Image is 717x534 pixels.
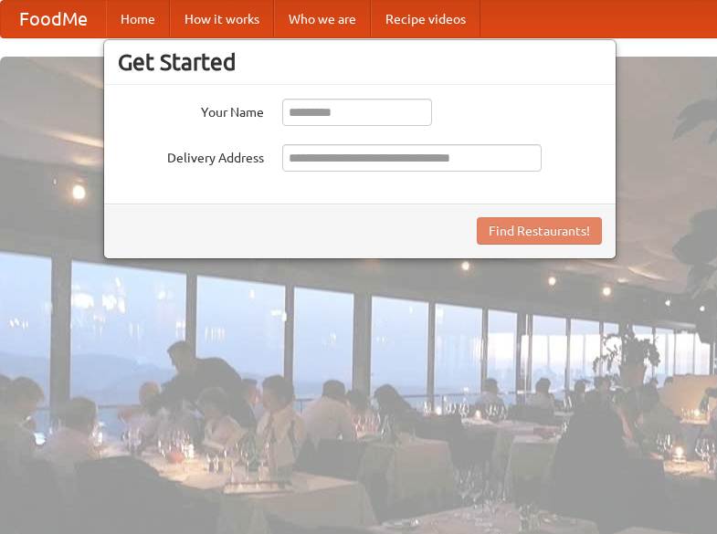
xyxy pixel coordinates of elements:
[118,99,264,121] label: Your Name
[106,1,170,37] a: Home
[477,217,602,245] button: Find Restaurants!
[118,144,264,167] label: Delivery Address
[118,48,602,76] h3: Get Started
[170,1,274,37] a: How it works
[371,1,480,37] a: Recipe videos
[274,1,371,37] a: Who we are
[1,1,106,37] a: FoodMe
